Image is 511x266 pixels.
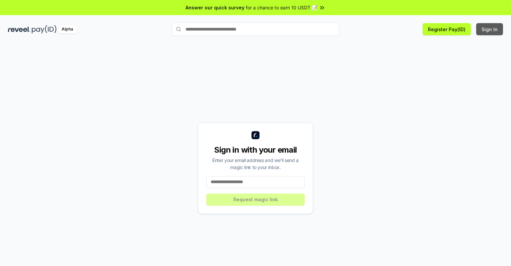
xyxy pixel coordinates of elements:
[32,25,57,34] img: pay_id
[206,145,305,155] div: Sign in with your email
[8,25,30,34] img: reveel_dark
[251,131,260,139] img: logo_small
[246,4,317,11] span: for a chance to earn 10 USDT 📝
[58,25,77,34] div: Alpha
[206,157,305,171] div: Enter your email address and we’ll send a magic link to your inbox.
[476,23,503,35] button: Sign In
[423,23,471,35] button: Register Pay(ID)
[186,4,244,11] span: Answer our quick survey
